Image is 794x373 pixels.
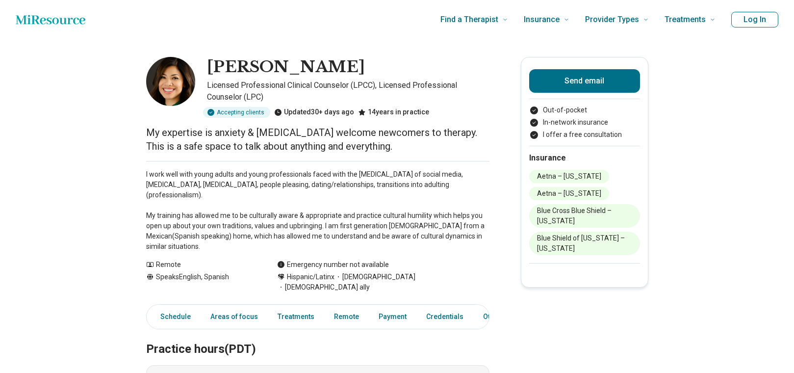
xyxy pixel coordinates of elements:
li: Out-of-pocket [529,105,640,115]
h1: [PERSON_NAME] [207,57,365,78]
div: Updated 30+ days ago [274,107,354,118]
div: Emergency number not available [277,260,389,270]
a: Remote [328,307,365,327]
div: Remote [146,260,257,270]
ul: Payment options [529,105,640,140]
li: Aetna – [US_STATE] [529,170,609,183]
span: Find a Therapist [440,13,498,27]
li: I offer a free consultation [529,130,640,140]
button: Send email [529,69,640,93]
p: I work well with young adults and young professionals faced with the [MEDICAL_DATA] of social med... [146,169,489,252]
a: Areas of focus [205,307,264,327]
div: 14 years in practice [358,107,429,118]
h2: Insurance [529,152,640,164]
a: Other [477,307,512,327]
a: Treatments [272,307,320,327]
li: Blue Cross Blue Shield – [US_STATE] [529,204,640,228]
li: In-network insurance [529,117,640,128]
span: Treatments [665,13,706,27]
div: Accepting clients [203,107,270,118]
p: My expertise is anxiety & [MEDICAL_DATA] welcome newcomers to therapy. This is a safe space to ta... [146,126,489,153]
a: Payment [373,307,412,327]
a: Home page [16,10,85,29]
a: Credentials [420,307,469,327]
li: Blue Shield of [US_STATE] – [US_STATE] [529,232,640,255]
span: [DEMOGRAPHIC_DATA] [334,272,415,282]
p: Licensed Professional Clinical Counselor (LPCC), Licensed Professional Counselor (LPC) [207,80,489,103]
span: [DEMOGRAPHIC_DATA] ally [277,282,370,293]
span: Insurance [524,13,560,27]
li: Aetna – [US_STATE] [529,187,609,200]
span: Hispanic/Latinx [287,272,334,282]
div: Speaks English, Spanish [146,272,257,293]
h2: Practice hours (PDT) [146,318,489,358]
img: Lisa Romero, Licensed Professional Clinical Counselor (LPCC) [146,57,195,106]
button: Log In [731,12,778,27]
span: Provider Types [585,13,639,27]
a: Schedule [149,307,197,327]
